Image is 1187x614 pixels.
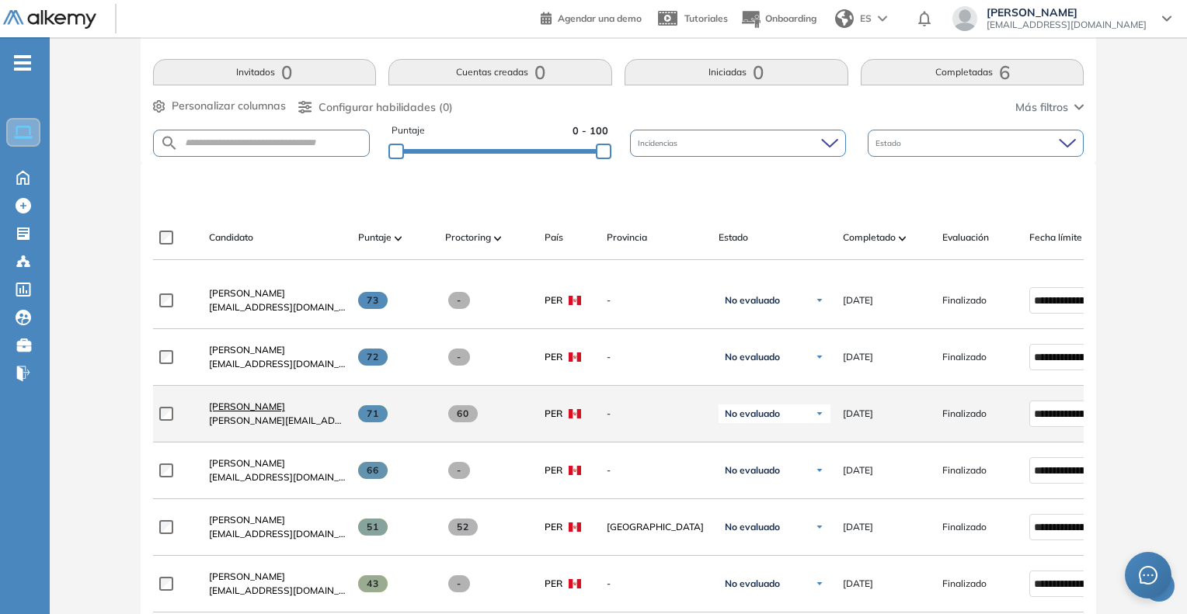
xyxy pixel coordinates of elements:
span: No evaluado [725,578,780,590]
span: No evaluado [725,408,780,420]
img: Ícono de flecha [815,352,824,362]
button: Cuentas creadas0 [388,59,612,85]
span: 52 [448,519,479,536]
img: PER [569,522,581,532]
a: [PERSON_NAME] [209,400,346,414]
span: [PERSON_NAME] [209,344,285,356]
a: [PERSON_NAME] [209,513,346,527]
span: Finalizado [942,520,987,534]
span: [GEOGRAPHIC_DATA] [607,520,706,534]
span: - [448,292,471,309]
button: Onboarding [740,2,816,36]
span: Personalizar columnas [172,98,286,114]
span: 72 [358,349,388,366]
a: [PERSON_NAME] [209,343,346,357]
span: Completado [843,231,896,245]
span: - [607,463,706,477]
span: Puntaje [392,123,425,138]
span: PER [545,407,562,421]
span: - [448,462,471,479]
span: Estado [875,137,904,149]
span: No evaluado [725,521,780,533]
a: [PERSON_NAME] [209,570,346,584]
span: [EMAIL_ADDRESS][DOMAIN_NAME] [209,527,346,541]
span: 60 [448,405,479,422]
img: PER [569,296,581,305]
button: Más filtros [1015,99,1084,116]
button: Personalizar columnas [153,98,286,114]
span: [DATE] [843,350,873,364]
img: SEARCH_ALT [160,134,179,153]
img: PER [569,466,581,475]
span: Fecha límite [1029,231,1082,245]
div: Estado [868,130,1084,157]
span: No evaluado [725,351,780,363]
span: PER [545,577,562,591]
span: Finalizado [942,293,987,307]
span: Más filtros [1015,99,1068,116]
span: PER [545,463,562,477]
img: Ícono de flecha [815,296,824,305]
span: 66 [358,462,388,479]
span: Onboarding [765,12,816,24]
span: - [607,577,706,591]
span: Puntaje [358,231,392,245]
span: ES [860,12,872,26]
button: Configurar habilidades (0) [298,99,453,116]
img: PER [569,579,581,588]
span: message [1139,566,1157,585]
span: Finalizado [942,463,987,477]
img: PER [569,352,581,362]
span: [DATE] [843,293,873,307]
span: [PERSON_NAME] [209,514,285,526]
span: [DATE] [843,520,873,534]
span: [DATE] [843,407,873,421]
span: Finalizado [942,407,987,421]
span: [EMAIL_ADDRESS][DOMAIN_NAME] [209,357,346,371]
span: Finalizado [942,350,987,364]
span: Finalizado [942,577,987,591]
span: Evaluación [942,231,989,245]
span: PER [545,293,562,307]
img: [missing "en.ARROW_ALT" translation] [494,236,502,241]
img: Ícono de flecha [815,409,824,418]
img: Logo [3,10,96,29]
span: [PERSON_NAME] [209,401,285,412]
span: 71 [358,405,388,422]
span: - [448,349,471,366]
img: PER [569,409,581,418]
span: Configurar habilidades (0) [319,99,453,116]
span: [PERSON_NAME] [209,571,285,582]
span: - [607,407,706,421]
span: - [607,350,706,364]
img: Ícono de flecha [815,579,824,588]
span: PER [545,520,562,534]
span: Provincia [607,231,647,245]
span: [EMAIL_ADDRESS][DOMAIN_NAME] [209,584,346,598]
img: [missing "en.ARROW_ALT" translation] [395,236,402,241]
span: 0 - 100 [573,123,608,138]
span: No evaluado [725,294,780,307]
span: [EMAIL_ADDRESS][DOMAIN_NAME] [209,470,346,484]
span: - [607,293,706,307]
span: [PERSON_NAME] [209,457,285,469]
button: Iniciadas0 [625,59,848,85]
a: [PERSON_NAME] [209,286,346,300]
img: [missing "en.ARROW_ALT" translation] [899,236,907,241]
a: Agendar una demo [541,8,642,26]
span: 43 [358,575,388,592]
span: Incidencias [638,137,681,149]
span: Proctoring [445,231,491,245]
a: [PERSON_NAME] [209,456,346,470]
span: 73 [358,292,388,309]
span: [DATE] [843,463,873,477]
span: [EMAIL_ADDRESS][DOMAIN_NAME] [209,300,346,314]
span: [PERSON_NAME][EMAIL_ADDRESS][PERSON_NAME][PERSON_NAME][DOMAIN_NAME] [209,414,346,428]
button: Completadas6 [861,59,1084,85]
span: - [448,575,471,592]
img: Ícono de flecha [815,522,824,532]
span: [DATE] [843,577,873,591]
span: Estado [719,231,748,245]
span: Agendar una demo [558,12,642,24]
span: País [545,231,563,245]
